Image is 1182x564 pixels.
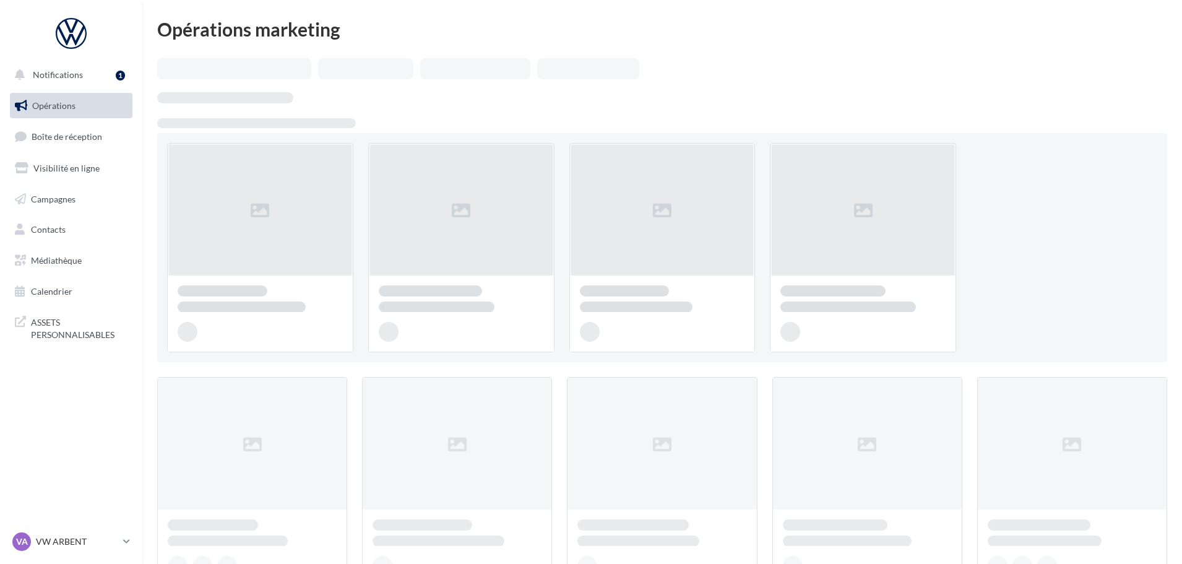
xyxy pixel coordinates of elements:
a: ASSETS PERSONNALISABLES [7,309,135,345]
a: Calendrier [7,279,135,305]
span: Boîte de réception [32,131,102,142]
a: Contacts [7,217,135,243]
a: Boîte de réception [7,123,135,150]
span: Visibilité en ligne [33,163,100,173]
span: Médiathèque [31,255,82,266]
div: Opérations marketing [157,20,1167,38]
span: ASSETS PERSONNALISABLES [31,314,127,341]
a: Médiathèque [7,248,135,274]
a: Visibilité en ligne [7,155,135,181]
span: VA [16,536,28,548]
a: Opérations [7,93,135,119]
div: 1 [116,71,125,80]
span: Campagnes [31,193,75,204]
button: Notifications 1 [7,62,130,88]
span: Contacts [31,224,66,235]
span: Calendrier [31,286,72,297]
a: VA VW ARBENT [10,530,132,553]
span: Notifications [33,69,83,80]
a: Campagnes [7,186,135,212]
p: VW ARBENT [36,536,118,548]
span: Opérations [32,100,75,111]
